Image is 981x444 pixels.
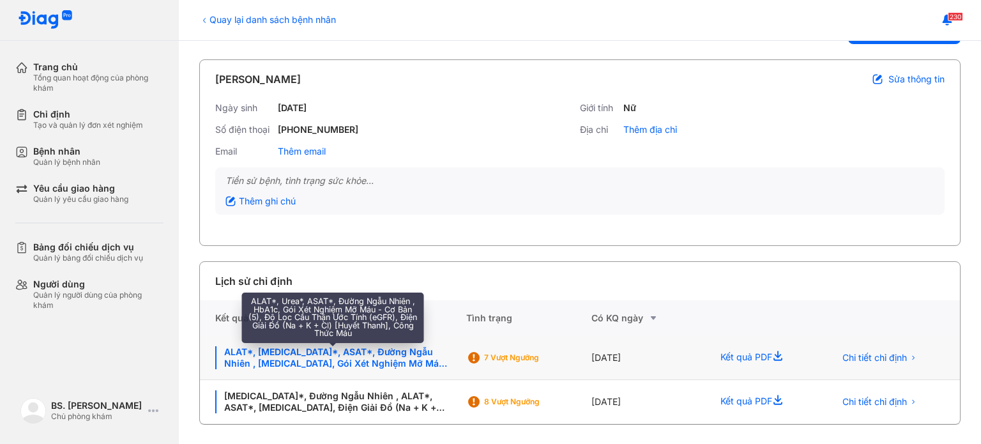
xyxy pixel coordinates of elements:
[51,411,143,422] div: Chủ phòng khám
[215,346,451,369] div: ALAT*, [MEDICAL_DATA]*, ASAT*, Đường Ngẫu Nhiên , [MEDICAL_DATA], Gói Xét Nghiệm Mỡ Máu - Cơ Bản ...
[33,279,163,290] div: Người dùng
[278,124,358,135] div: [PHONE_NUMBER]
[215,102,273,114] div: Ngày sinh
[591,380,706,424] div: [DATE]
[278,146,326,157] div: Thêm email
[623,124,677,135] div: Thêm địa chỉ
[484,353,586,363] div: 7 Vượt ngưỡng
[199,13,336,26] div: Quay lại danh sách bệnh nhân
[33,146,100,157] div: Bệnh nhân
[33,183,128,194] div: Yêu cầu giao hàng
[51,400,143,411] div: BS. [PERSON_NAME]
[33,157,100,167] div: Quản lý bệnh nhân
[705,336,819,380] div: Kết quả PDF
[33,61,163,73] div: Trang chủ
[580,102,618,114] div: Giới tính
[842,352,907,364] span: Chi tiết chỉ định
[623,102,636,114] div: Nữ
[591,336,706,380] div: [DATE]
[225,175,934,187] div: Tiền sử bệnh, tình trạng sức khỏe...
[33,253,143,263] div: Quản lý bảng đối chiếu dịch vụ
[835,348,925,367] button: Chi tiết chỉ định
[33,120,143,130] div: Tạo và quản lý đơn xét nghiệm
[215,124,273,135] div: Số điện thoại
[33,290,163,310] div: Quản lý người dùng của phòng khám
[215,273,293,289] div: Lịch sử chỉ định
[33,73,163,93] div: Tổng quan hoạt động của phòng khám
[591,310,706,326] div: Có KQ ngày
[466,300,591,336] div: Tình trạng
[33,241,143,253] div: Bảng đối chiếu dịch vụ
[278,102,307,114] div: [DATE]
[948,12,963,21] span: 230
[580,124,618,135] div: Địa chỉ
[18,10,73,30] img: logo
[200,300,466,336] div: Kết quả
[215,146,273,157] div: Email
[225,195,296,207] div: Thêm ghi chú
[20,398,46,424] img: logo
[33,194,128,204] div: Quản lý yêu cầu giao hàng
[835,392,925,411] button: Chi tiết chỉ định
[484,397,586,407] div: 8 Vượt ngưỡng
[33,109,143,120] div: Chỉ định
[215,390,451,413] div: [MEDICAL_DATA]*, Đường Ngẫu Nhiên , ALAT*, ASAT*, [MEDICAL_DATA], Điện Giải Đồ (Na + K + Cl) [Huy...
[215,72,301,87] div: [PERSON_NAME]
[888,73,945,85] span: Sửa thông tin
[842,396,907,408] span: Chi tiết chỉ định
[705,380,819,424] div: Kết quả PDF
